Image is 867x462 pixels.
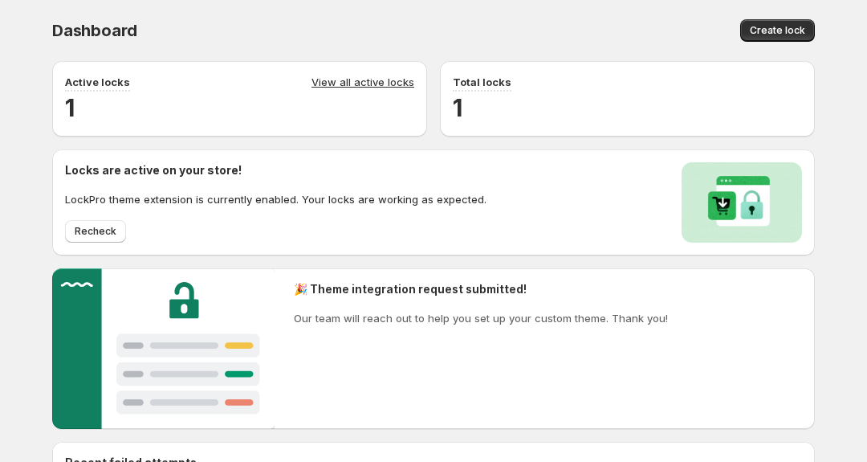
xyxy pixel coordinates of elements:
a: View all active locks [311,74,414,92]
h2: 🎉 Theme integration request submitted! [294,281,668,297]
span: Create lock [750,24,805,37]
p: Our team will reach out to help you set up your custom theme. Thank you! [294,310,668,326]
button: Create lock [740,19,815,42]
img: Customer support [52,268,275,429]
img: Locks activated [682,162,802,243]
p: Total locks [453,74,511,90]
span: Recheck [75,225,116,238]
span: Dashboard [52,21,137,40]
p: LockPro theme extension is currently enabled. Your locks are working as expected. [65,191,486,207]
p: Active locks [65,74,130,90]
h2: 1 [65,92,414,124]
button: Recheck [65,220,126,243]
h2: 1 [453,92,802,124]
h2: Locks are active on your store! [65,162,486,178]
